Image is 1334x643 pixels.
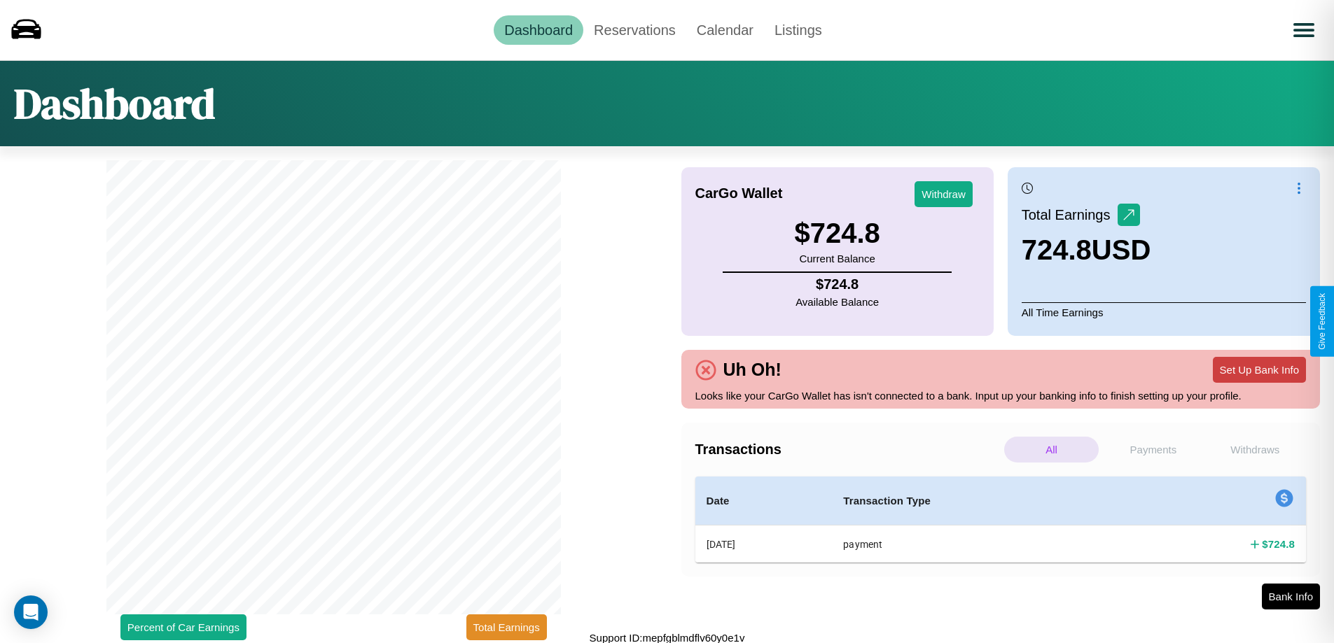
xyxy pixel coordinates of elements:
button: Set Up Bank Info [1213,357,1306,383]
th: payment [832,525,1123,563]
button: Percent of Car Earnings [120,614,246,640]
h4: Transaction Type [843,493,1111,509]
a: Calendar [686,15,764,45]
button: Bank Info [1262,584,1320,609]
div: Open Intercom Messenger [14,595,48,629]
a: Dashboard [494,15,583,45]
h4: Date [707,493,821,509]
button: Open menu [1284,10,1323,50]
th: [DATE] [695,525,833,563]
button: Total Earnings [466,614,547,640]
p: Payments [1106,437,1200,462]
p: All Time Earnings [1022,302,1306,322]
h1: Dashboard [14,75,215,132]
p: Current Balance [794,249,880,268]
a: Reservations [583,15,686,45]
h4: $ 724.8 [1262,537,1295,551]
div: Give Feedback [1317,293,1327,350]
p: Total Earnings [1022,202,1118,227]
button: Withdraw [915,181,973,207]
p: All [1004,437,1099,462]
h4: CarGo Wallet [695,185,783,202]
p: Withdraws [1208,437,1302,462]
h4: Uh Oh! [716,360,788,380]
a: Listings [764,15,833,45]
h4: Transactions [695,441,1001,458]
h3: $ 724.8 [794,218,880,249]
p: Looks like your CarGo Wallet has isn't connected to a bank. Input up your banking info to finish ... [695,386,1307,405]
h3: 724.8 USD [1022,234,1151,266]
h4: $ 724.8 [795,276,879,292]
table: simple table [695,476,1307,563]
p: Available Balance [795,292,879,311]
